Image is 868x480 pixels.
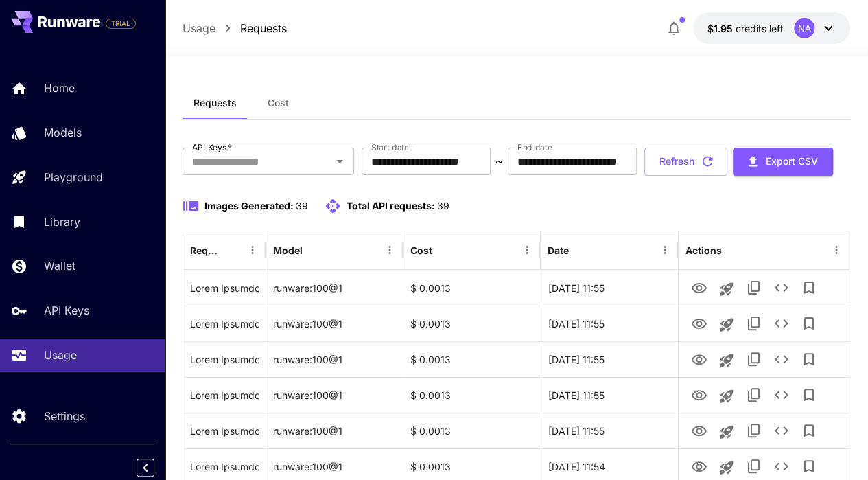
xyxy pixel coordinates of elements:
[795,274,822,301] button: Add to library
[190,342,259,377] div: Click to copy prompt
[685,244,721,256] div: Actions
[183,20,215,36] a: Usage
[44,302,89,319] p: API Keys
[190,306,259,341] div: Click to copy prompt
[403,306,541,341] div: $ 0.0013
[147,455,165,480] div: Collapse sidebar
[190,244,222,256] div: Request
[190,271,259,306] div: Click to copy prompt
[183,20,287,36] nav: breadcrumb
[403,377,541,413] div: $ 0.0013
[740,310,767,337] button: Copy TaskUUID
[712,311,740,339] button: Launch in playground
[44,124,82,141] p: Models
[268,97,289,109] span: Cost
[767,345,795,373] button: See details
[106,19,135,29] span: TRIAL
[190,413,259,448] div: Click to copy prompt
[644,148,727,176] button: Refresh
[685,309,712,337] button: View Image
[434,240,453,260] button: Sort
[712,382,740,410] button: Launch in playground
[330,152,349,171] button: Open
[712,418,740,446] button: Launch in playground
[826,240,845,260] button: Menu
[541,306,678,341] div: 01 Sep, 2025 11:55
[266,306,403,341] div: runware:100@1
[767,310,795,337] button: See details
[44,80,75,96] p: Home
[794,18,814,38] div: NA
[224,240,243,260] button: Sort
[517,141,552,153] label: End date
[740,417,767,444] button: Copy TaskUUID
[795,417,822,444] button: Add to library
[44,258,75,274] p: Wallet
[266,413,403,448] div: runware:100@1
[437,200,449,212] span: 39
[296,200,308,212] span: 39
[707,23,735,34] span: $1.95
[541,413,678,448] div: 01 Sep, 2025 11:55
[192,141,232,153] label: API Keys
[204,200,294,212] span: Images Generated:
[795,453,822,480] button: Add to library
[266,270,403,306] div: runware:100@1
[767,381,795,409] button: See details
[403,341,541,377] div: $ 0.0013
[740,453,767,480] button: Copy TaskUUID
[44,408,85,424] p: Settings
[380,240,399,260] button: Menu
[273,244,303,256] div: Model
[304,240,323,260] button: Sort
[266,377,403,413] div: runware:100@1
[685,416,712,444] button: View Image
[795,381,822,409] button: Add to library
[795,310,822,337] button: Add to library
[137,459,154,477] button: Collapse sidebar
[548,244,569,256] div: Date
[767,453,795,480] button: See details
[685,380,712,409] button: View Image
[685,345,712,373] button: View Image
[371,141,409,153] label: Start date
[655,240,675,260] button: Menu
[44,214,80,230] p: Library
[243,240,262,260] button: Menu
[190,378,259,413] div: Click to copy prompt
[106,15,136,32] span: Add your payment card to enable full platform functionality.
[44,169,103,185] p: Playground
[240,20,287,36] a: Requests
[707,21,783,36] div: $1.9506
[693,12,850,44] button: $1.9506NA
[44,347,77,363] p: Usage
[495,153,503,170] p: ~
[403,413,541,448] div: $ 0.0013
[347,200,435,212] span: Total API requests:
[733,148,833,176] button: Export CSV
[712,347,740,374] button: Launch in playground
[517,240,537,260] button: Menu
[403,270,541,306] div: $ 0.0013
[685,452,712,480] button: View Image
[410,244,432,256] div: Cost
[266,341,403,377] div: runware:100@1
[570,240,589,260] button: Sort
[740,274,767,301] button: Copy TaskUUID
[767,274,795,301] button: See details
[541,341,678,377] div: 01 Sep, 2025 11:55
[685,273,712,301] button: View Image
[193,97,237,109] span: Requests
[795,345,822,373] button: Add to library
[541,270,678,306] div: 01 Sep, 2025 11:55
[712,275,740,303] button: Launch in playground
[740,381,767,409] button: Copy TaskUUID
[541,377,678,413] div: 01 Sep, 2025 11:55
[740,345,767,373] button: Copy TaskUUID
[767,417,795,444] button: See details
[735,23,783,34] span: credits left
